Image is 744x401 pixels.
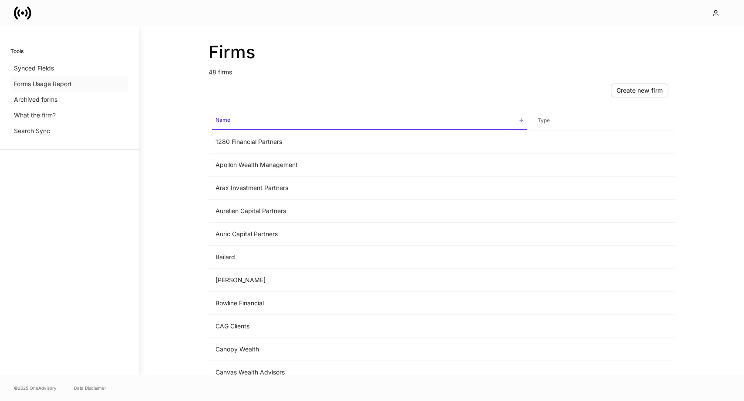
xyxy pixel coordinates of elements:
td: 1280 Financial Partners [209,130,531,154]
a: Archived forms [10,92,128,107]
a: Search Sync [10,123,128,139]
td: Auric Capital Partners [209,223,531,246]
button: Create new firm [611,84,668,97]
div: Create new firm [616,86,663,95]
td: Canopy Wealth [209,338,531,361]
td: [PERSON_NAME] [209,269,531,292]
td: Canvas Wealth Advisors [209,361,531,384]
h6: Type [538,116,550,124]
h6: Tools [10,47,24,55]
a: Forms Usage Report [10,76,128,92]
p: Synced Fields [14,64,54,73]
td: CAG Clients [209,315,531,338]
h6: Name [215,116,230,124]
td: Bowline Financial [209,292,531,315]
p: Search Sync [14,127,50,135]
a: Synced Fields [10,60,128,76]
td: Aurelien Capital Partners [209,200,531,223]
h2: Firms [209,42,675,63]
a: Data Disclaimer [74,384,106,391]
p: Archived forms [14,95,57,104]
p: Forms Usage Report [14,80,72,88]
span: © 2025 OneAdvisory [14,384,57,391]
span: Type [534,112,672,130]
a: What the firm? [10,107,128,123]
td: Bailard [209,246,531,269]
p: 48 firms [209,63,675,77]
td: Apollon Wealth Management [209,154,531,177]
span: Name [212,111,527,130]
td: Arax Investment Partners [209,177,531,200]
p: What the firm? [14,111,56,120]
